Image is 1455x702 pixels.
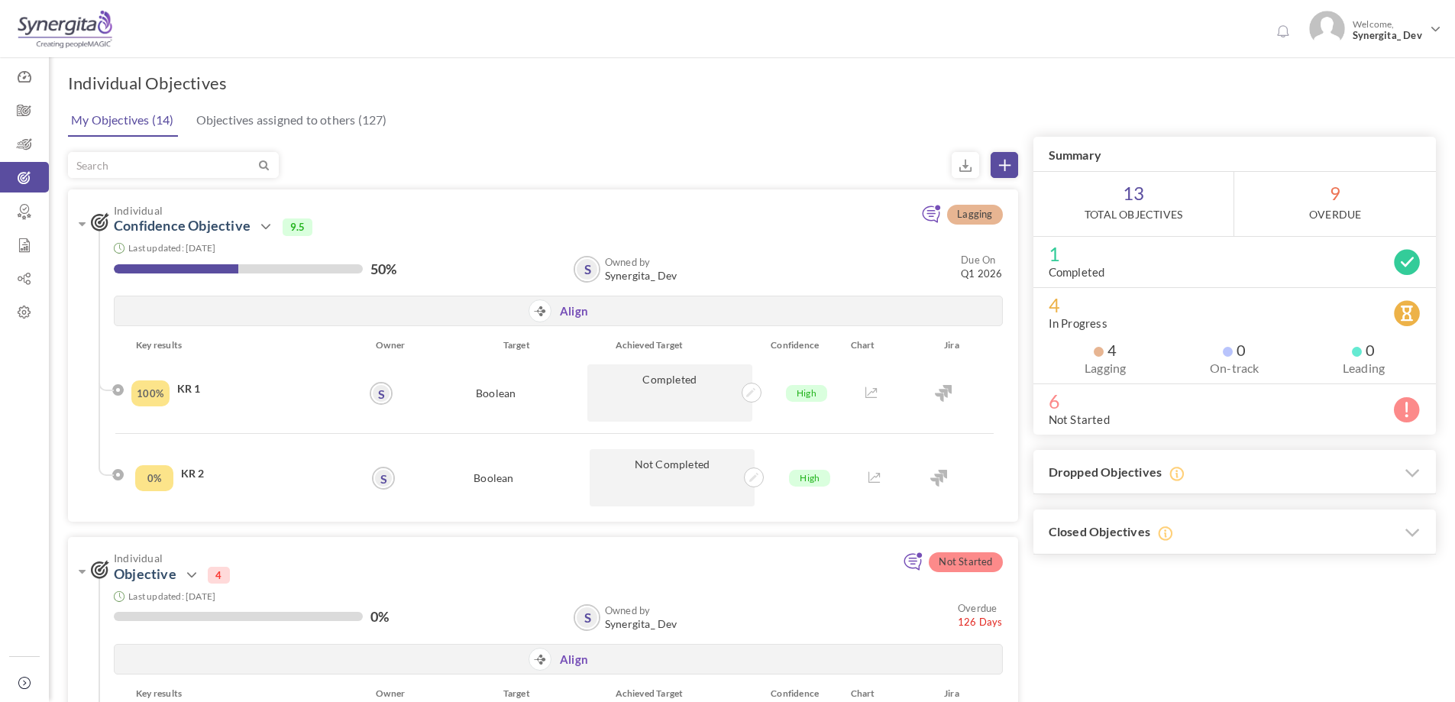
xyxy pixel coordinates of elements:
span: 4 [1049,297,1421,312]
div: Chart [843,338,910,353]
img: Logo [18,10,112,48]
img: Jira Integration [935,385,952,402]
img: Photo [1309,11,1345,47]
span: 4 [208,567,229,584]
a: Create Objective [991,152,1018,178]
span: 0 [1223,342,1246,357]
a: S [575,257,599,281]
b: Owned by [605,256,651,268]
label: Completed [1049,264,1105,280]
small: Q1 2026 [961,253,1002,280]
div: Boolean [407,449,581,506]
small: Last updated: [DATE] [128,590,215,602]
div: Confidence [759,686,842,701]
span: 9 [1234,172,1436,236]
span: 6 [1049,393,1421,409]
span: Synergita_ Dev [1353,30,1424,41]
div: Boolean [409,364,584,422]
h3: Summary [1033,137,1436,172]
div: Chart [843,686,910,701]
label: Total Objectives [1085,207,1182,222]
span: Synergita_ Dev [605,270,677,282]
a: Objective [114,565,176,582]
a: Confidence Objective [114,217,251,234]
span: Welcome, [1345,11,1428,49]
input: Search [69,153,256,177]
div: Completed Percentage [131,380,170,406]
h3: Closed Objectives [1033,510,1436,555]
span: 1 [1049,246,1421,261]
label: Not Started [1049,412,1110,427]
h4: KR 1 [177,381,354,396]
small: 126 Days [958,601,1003,629]
a: Add continuous feedback [903,559,923,573]
div: Key results [124,338,367,353]
h4: KR 2 [181,466,352,481]
b: Owned by [605,604,651,616]
div: Target [425,686,593,701]
div: Jira [910,686,993,701]
div: Confidence [759,338,842,353]
label: Lagging [1049,361,1162,376]
a: Align [560,652,588,668]
span: High [789,470,830,487]
div: Owner [367,686,425,701]
span: Individual [114,205,873,216]
small: Overdue [958,602,997,614]
small: Last updated: [DATE] [128,242,215,254]
a: Align [560,304,588,320]
a: Update achivements [742,384,761,398]
span: Lagging [947,205,1002,225]
label: On-track [1178,361,1292,376]
div: Completed Percentage [135,465,173,491]
small: Export [952,152,979,178]
div: Achieved Target [593,686,760,701]
label: OverDue [1309,207,1361,222]
h3: Dropped Objectives [1033,450,1436,495]
a: S [575,606,599,629]
h1: Individual Objectives [68,73,227,94]
p: Not Completed [590,449,755,506]
span: 9.5 [283,218,313,235]
a: Update achivements [739,469,759,483]
a: S [371,383,391,403]
span: 13 [1033,172,1234,236]
div: Jira [910,338,993,353]
div: Owner [367,338,425,353]
label: Leading [1307,361,1421,376]
div: Achieved Target [593,338,760,353]
a: S [373,468,393,488]
a: Add continuous feedback [921,212,941,225]
span: Not Started [929,552,1002,572]
span: High [786,385,827,402]
small: Due On [961,254,995,266]
a: Notifications [1271,20,1295,44]
img: Jira Integration [930,470,947,487]
label: In Progress [1049,315,1107,331]
span: Synergita_ Dev [605,618,677,630]
a: Objectives assigned to others (127) [192,105,391,135]
label: 0% [370,609,389,624]
a: My Objectives (14) [67,105,178,137]
label: 50% [370,261,397,277]
a: Photo Welcome,Synergita_ Dev [1303,5,1447,50]
span: 0 [1352,342,1375,357]
span: Individual [114,552,873,564]
span: 4 [1094,342,1117,357]
p: Completed [587,364,752,422]
div: Key results [124,686,367,701]
div: Target [425,338,593,353]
